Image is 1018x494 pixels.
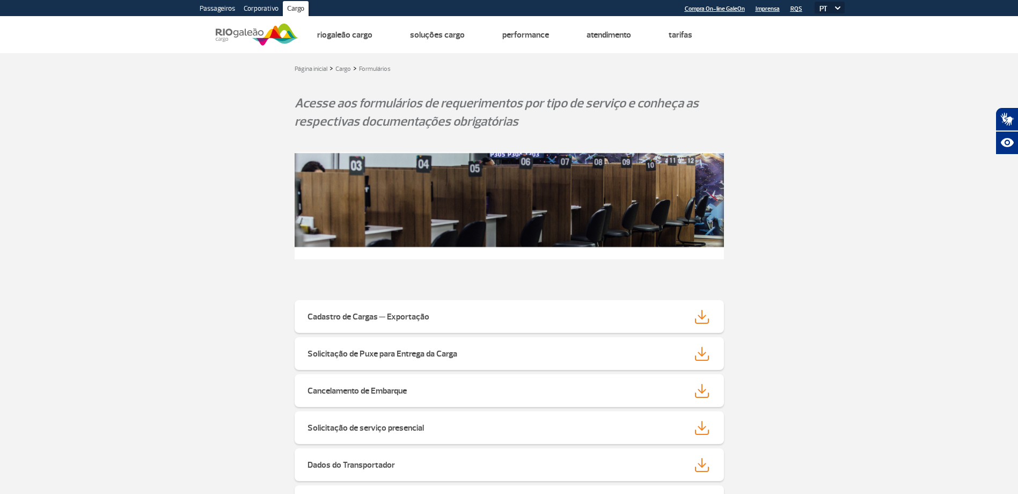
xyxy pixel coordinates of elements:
a: Atendimento [587,30,631,40]
a: > [329,62,333,74]
a: Cadastro de Cargas ─ Exportação [295,300,724,333]
a: Solicitação de serviço presencial [295,411,724,444]
strong: Cadastro de Cargas ─ Exportação [307,311,429,322]
p: Acesse aos formulários de requerimentos por tipo de serviço e conheça as respectivas documentaçõe... [295,94,724,130]
strong: Solicitação de serviço presencial [307,423,424,433]
div: Plugin de acessibilidade da Hand Talk. [995,107,1018,155]
a: Cargo [283,1,309,18]
a: Tarifas [669,30,692,40]
a: RQS [790,5,802,12]
a: Imprensa [756,5,780,12]
a: Performance [502,30,549,40]
strong: Dados do Transportador [307,460,395,470]
button: Abrir tradutor de língua de sinais. [995,107,1018,131]
a: Cargo [335,65,351,73]
strong: Cancelamento de Embarque [307,386,407,396]
a: > [353,62,357,74]
a: Formulários [359,65,391,73]
strong: Solicitação de Puxe para Entrega da Carga [307,348,457,359]
a: Corporativo [239,1,283,18]
a: Solicitação de Puxe para Entrega da Carga [295,337,724,370]
a: Dados do Transportador [295,448,724,481]
a: Página inicial [295,65,327,73]
a: Compra On-line GaleOn [685,5,745,12]
img: riogaleao-header-formularios.jpg [295,152,724,259]
a: Passageiros [195,1,239,18]
button: Abrir recursos assistivos. [995,131,1018,155]
a: Cancelamento de Embarque [295,374,724,407]
a: Soluções Cargo [410,30,465,40]
a: Riogaleão Cargo [317,30,372,40]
